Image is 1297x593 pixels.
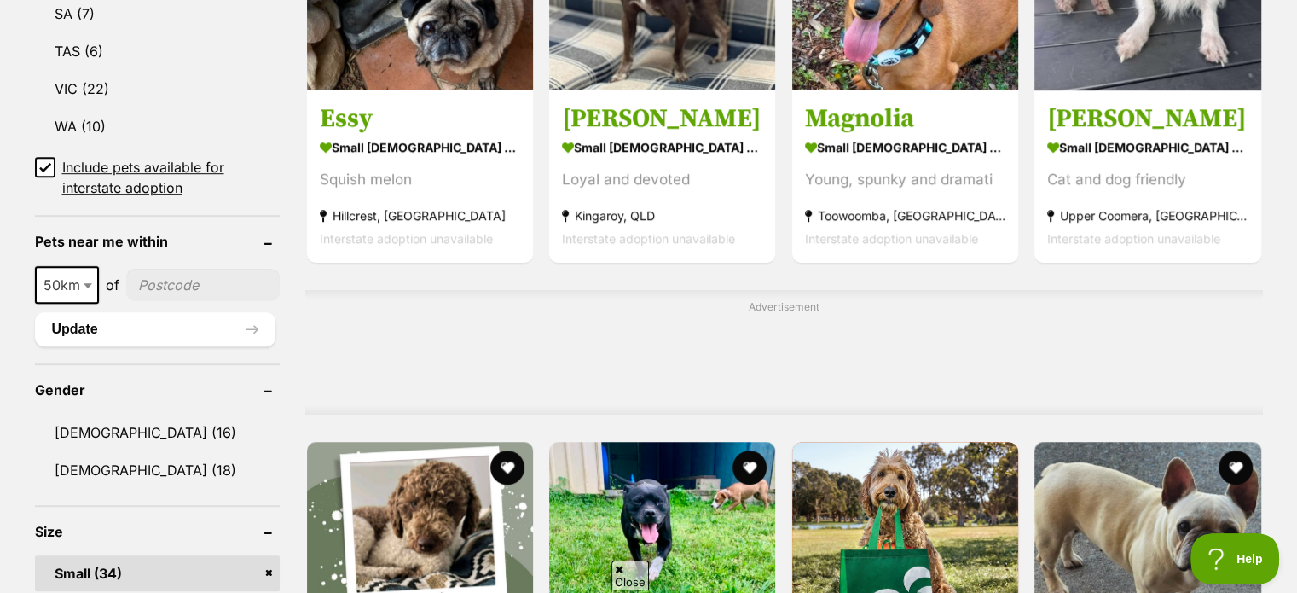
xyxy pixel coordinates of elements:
[320,135,520,160] strong: small [DEMOGRAPHIC_DATA] Dog
[35,266,99,304] span: 50km
[805,135,1005,160] strong: small [DEMOGRAPHIC_DATA] Dog
[1047,231,1220,246] span: Interstate adoption unavailable
[805,204,1005,227] strong: Toowoomba, [GEOGRAPHIC_DATA]
[562,204,762,227] strong: Kingaroy, QLD
[805,168,1005,191] div: Young, spunky and dramati
[562,135,762,160] strong: small [DEMOGRAPHIC_DATA] Dog
[35,452,280,488] a: [DEMOGRAPHIC_DATA] (18)
[35,234,280,249] header: Pets near me within
[35,524,280,539] header: Size
[1047,168,1248,191] div: Cat and dog friendly
[35,415,280,451] a: [DEMOGRAPHIC_DATA] (16)
[320,102,520,135] h3: Essy
[62,157,280,198] span: Include pets available for interstate adoption
[320,231,493,246] span: Interstate adoption unavailable
[35,157,280,198] a: Include pets available for interstate adoption
[320,168,520,191] div: Squish melon
[35,108,280,144] a: WA (10)
[562,168,762,191] div: Loyal and devoted
[562,102,762,135] h3: [PERSON_NAME]
[805,102,1005,135] h3: Magnolia
[320,204,520,227] strong: Hillcrest, [GEOGRAPHIC_DATA]
[611,561,649,590] span: Close
[490,451,524,485] button: favourite
[805,231,978,246] span: Interstate adoption unavailable
[35,555,280,591] a: Small (34)
[126,269,280,301] input: postcode
[35,382,280,398] header: Gender
[106,275,119,295] span: of
[1047,135,1248,160] strong: small [DEMOGRAPHIC_DATA] Dog
[1190,533,1280,584] iframe: Help Scout Beacon - Open
[307,90,533,263] a: Essy small [DEMOGRAPHIC_DATA] Dog Squish melon Hillcrest, [GEOGRAPHIC_DATA] Interstate adoption u...
[562,231,735,246] span: Interstate adoption unavailable
[35,71,280,107] a: VIC (22)
[37,273,97,297] span: 50km
[35,312,275,346] button: Update
[1047,102,1248,135] h3: [PERSON_NAME]
[1219,451,1253,485] button: favourite
[549,90,775,263] a: [PERSON_NAME] small [DEMOGRAPHIC_DATA] Dog Loyal and devoted Kingaroy, QLD Interstate adoption un...
[1047,204,1248,227] strong: Upper Coomera, [GEOGRAPHIC_DATA]
[35,33,280,69] a: TAS (6)
[1034,90,1261,263] a: [PERSON_NAME] small [DEMOGRAPHIC_DATA] Dog Cat and dog friendly Upper Coomera, [GEOGRAPHIC_DATA] ...
[733,451,767,485] button: favourite
[792,90,1018,263] a: Magnolia small [DEMOGRAPHIC_DATA] Dog Young, spunky and dramati Toowoomba, [GEOGRAPHIC_DATA] Inte...
[305,290,1263,415] div: Advertisement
